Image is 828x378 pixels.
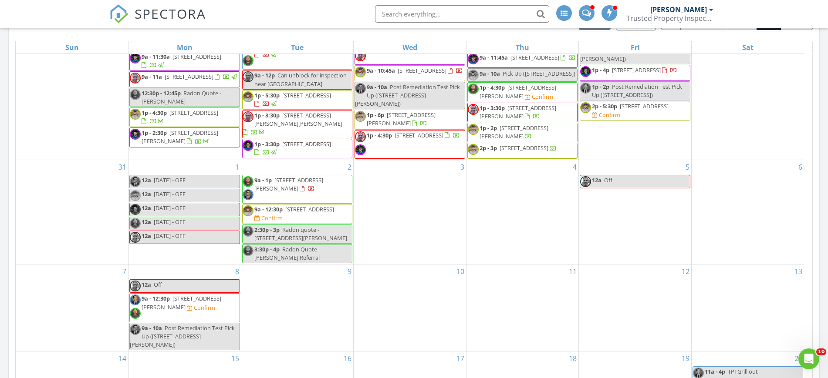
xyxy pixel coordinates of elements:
a: Go to September 9, 2025 [346,264,353,278]
img: kyle.jpg [130,190,141,201]
span: Post Remediation Test Pick Up ([STREET_ADDRESS]) [592,83,682,99]
div: Trusted Property Inspections, LLC [626,14,713,23]
span: 3:30p - 4p [254,245,280,253]
img: ryan_2.png [130,218,141,229]
a: 9a - 11:45a [STREET_ADDRESS] [480,54,576,61]
div: Confirm [194,304,215,311]
span: 1p - 3:30p [254,111,280,119]
a: 1p - 4p [STREET_ADDRESS] [580,65,690,80]
span: [STREET_ADDRESS][PERSON_NAME] [480,124,548,140]
span: 11a - 4p [705,368,725,375]
span: [STREET_ADDRESS][PERSON_NAME][PERSON_NAME] [254,111,342,127]
a: Go to September 7, 2025 [121,264,128,278]
a: Go to September 4, 2025 [571,160,578,174]
span: 9a - 11:45a [480,54,508,61]
a: 2p - 5:30p [STREET_ADDRESS] [592,102,669,110]
span: [STREET_ADDRESS] [612,66,661,74]
td: Go to September 12, 2025 [579,264,692,351]
a: 1p - 4p [STREET_ADDRESS] [592,66,677,74]
a: Go to September 6, 2025 [797,160,804,174]
span: TPI Grill out [728,368,758,375]
td: Go to September 7, 2025 [16,264,128,351]
span: [DATE] - OFF [154,218,186,226]
a: 1p - 5:30p [STREET_ADDRESS] [254,91,331,107]
img: 20220927_07463w2222227.jpg [130,73,141,84]
a: Go to September 17, 2025 [455,351,466,365]
img: lucas_headshot.png [130,129,141,140]
img: kyle.jpg [130,109,141,120]
div: Confirm [532,93,553,100]
img: ryan_2.png [130,89,141,100]
img: 20220927_07463w2222227.jpg [243,111,253,122]
a: Monday [175,41,194,54]
a: Go to September 8, 2025 [233,264,241,278]
span: [STREET_ADDRESS][PERSON_NAME] [142,294,221,311]
a: 1p - 3:30p [STREET_ADDRESS][PERSON_NAME] [467,103,578,122]
span: 9a - 10a [480,70,500,77]
span: Can unblock for inspection near [GEOGRAPHIC_DATA] [254,71,347,87]
img: iovine_8785.jpg [130,294,141,305]
img: kyle.jpg [468,70,479,80]
img: 20220927_07463w2222227.jpg [580,176,591,187]
a: Go to September 16, 2025 [342,351,353,365]
img: kyle.jpg [580,102,591,113]
img: 20220927_07463w2222227.jpg [468,104,479,115]
a: 1p - 4:30p [STREET_ADDRESS] [129,107,240,127]
span: 12a [142,176,151,184]
span: 9a - 10a [142,324,162,332]
a: Go to August 31, 2025 [117,160,128,174]
img: kyle.jpg [468,124,479,135]
img: lucas_headshot.png [130,53,141,64]
span: 2:30p - 3p [254,226,280,234]
a: 1p - 4:30p [STREET_ADDRESS] [142,109,218,125]
a: 1p - 5:30p [STREET_ADDRESS] [242,90,353,110]
img: lucas_headshot.png [130,204,141,215]
a: Saturday [740,41,755,54]
a: 9a - 11:45a [STREET_ADDRESS] [467,52,578,68]
a: Tuesday [289,41,305,54]
a: Go to September 19, 2025 [680,351,691,365]
a: Confirm [592,111,620,119]
span: [DATE] - OFF [154,176,186,184]
a: Go to September 12, 2025 [680,264,691,278]
span: 12a [142,232,151,240]
span: 12a [142,190,151,198]
a: 9a - 12:30p [STREET_ADDRESS][PERSON_NAME] [142,294,221,311]
a: 1p - 6p [STREET_ADDRESS][PERSON_NAME] [355,110,465,129]
td: Go to September 8, 2025 [128,264,241,351]
span: [STREET_ADDRESS][PERSON_NAME] [142,129,218,145]
span: 9a - 12:30p [142,294,170,302]
td: Go to September 10, 2025 [354,264,466,351]
span: [STREET_ADDRESS] [510,54,559,61]
span: [STREET_ADDRESS] [620,102,669,110]
span: [STREET_ADDRESS][PERSON_NAME] [480,84,556,100]
a: 9a - 10:45a [STREET_ADDRESS] [355,65,465,81]
span: Radon quote - [STREET_ADDRESS][PERSON_NAME] [254,226,347,242]
a: 1p - 3:30p [STREET_ADDRESS][PERSON_NAME][PERSON_NAME] [243,111,342,136]
span: Off [154,281,162,288]
img: iovine_8785.jpg [580,83,591,94]
span: [STREET_ADDRESS][PERSON_NAME] [254,176,323,192]
span: 9a - 11a [142,73,162,80]
span: 12a [592,176,602,184]
span: [STREET_ADDRESS] [165,73,213,80]
td: Go to September 2, 2025 [241,160,354,264]
img: ryan_2.png [243,226,253,237]
img: kyle.jpg [243,205,253,216]
span: Off [604,176,612,184]
span: 10 [816,348,826,355]
img: ryan_2.png [243,176,253,187]
a: SPECTORA [109,12,206,30]
span: 1p - 5:30p [254,91,280,99]
a: Go to September 14, 2025 [117,351,128,365]
a: 9a - 12:30p [STREET_ADDRESS] Confirm [242,204,353,224]
span: [STREET_ADDRESS] [500,144,548,152]
a: 1p - 4:30p [STREET_ADDRESS][PERSON_NAME] [480,84,556,100]
a: 9a - 11a [STREET_ADDRESS] [129,71,240,87]
span: [STREET_ADDRESS] [398,67,446,74]
a: 9a - 1p [STREET_ADDRESS][PERSON_NAME] [254,176,323,192]
span: 12a [142,281,151,288]
span: 12a [142,204,151,212]
a: Confirm [254,214,283,222]
img: lucas_headshot.png [580,66,591,77]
